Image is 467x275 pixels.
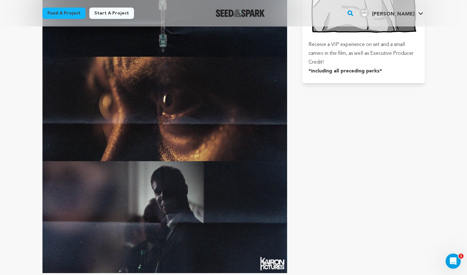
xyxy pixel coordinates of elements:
[216,9,265,17] img: Seed&Spark Logo Dark Mode
[358,7,425,18] a: Chin Ho F.'s Profile
[359,8,370,18] img: user.png
[358,7,425,20] span: Chin Ho F.'s Profile
[216,9,265,17] a: Seed&Spark Homepage
[309,69,382,74] strong: *including all preceding perks*
[309,40,418,67] p: Receive a VIP experience on set and a small cameo in the film, as well as Executive Producer Credit!
[446,254,461,269] iframe: Intercom live chat
[372,12,414,17] span: [PERSON_NAME]
[359,8,414,18] div: Chin Ho F.'s Profile
[42,8,86,19] a: Fund a project
[89,8,134,19] a: Start a project
[459,254,464,259] span: 1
